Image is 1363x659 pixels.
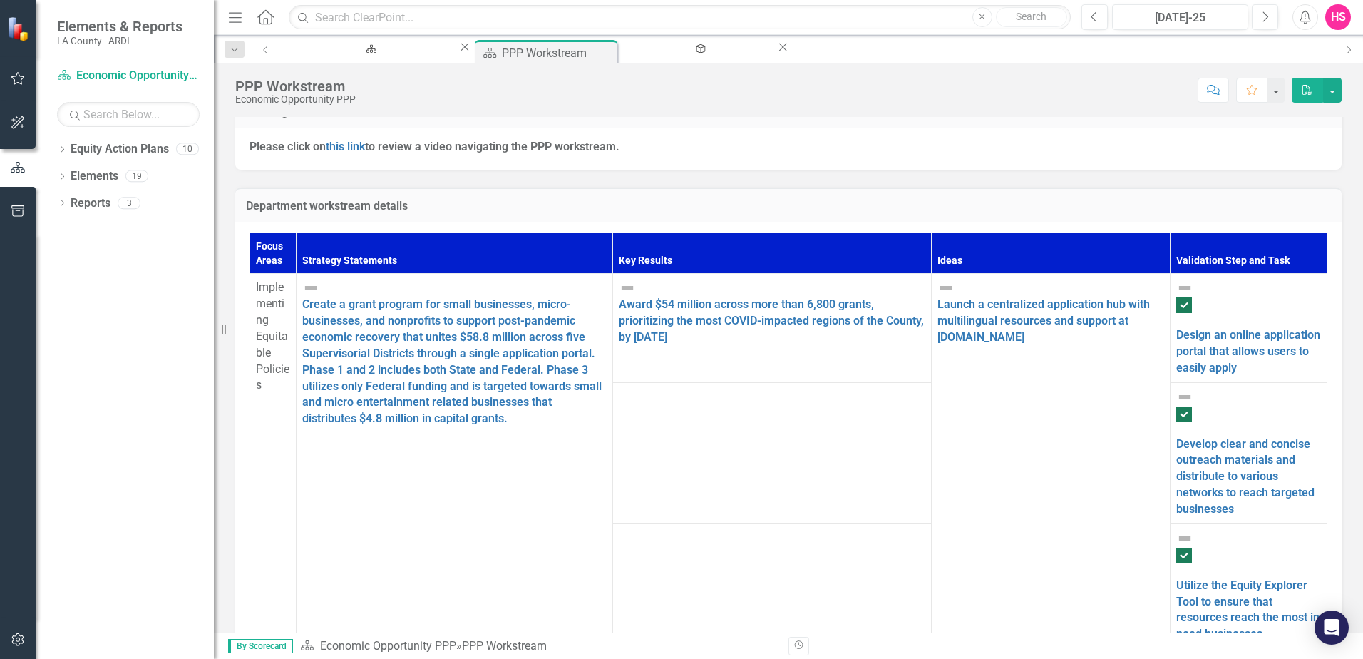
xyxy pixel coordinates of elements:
[302,253,607,267] div: Strategy Statements
[118,197,140,209] div: 3
[937,280,955,297] img: Not Defined
[246,106,1331,118] h3: Training Videos
[937,297,1150,344] a: Launch a centralized application hub with multilingual resources and support at [DOMAIN_NAME]
[1176,437,1315,516] a: Develop clear and concise outreach materials and distribute to various networks to reach targeted...
[7,16,32,41] img: ClearPoint Strategy
[502,44,614,62] div: PPP Workstream
[1016,11,1046,22] span: Search
[57,35,182,46] small: LA County - ARDI
[612,274,931,382] td: Double-Click to Edit Right Click for Context Menu
[293,53,445,71] div: Economic Opportunity Welcome Page
[326,140,365,153] a: this link
[280,40,458,58] a: Economic Opportunity Welcome Page
[1315,611,1349,645] div: Open Intercom Messenger
[931,274,1171,649] td: Double-Click to Edit Right Click for Context Menu
[1117,9,1243,26] div: [DATE]-25
[176,143,199,155] div: 10
[246,200,1331,213] h3: Department workstream details
[996,7,1067,27] button: Search
[1176,280,1193,297] img: Not Defined
[235,94,356,105] div: Economic Opportunity PPP
[462,639,547,653] div: PPP Workstream
[256,239,290,267] div: Focus Areas
[57,18,182,35] span: Elements & Reports
[1176,389,1193,406] img: Not Defined
[937,253,1165,267] div: Ideas
[1171,274,1327,382] td: Double-Click to Edit Right Click for Context Menu
[250,140,619,153] strong: Please click on to review a video navigating the PPP workstream.
[1171,523,1327,648] td: Double-Click to Edit Right Click for Context Menu
[1176,530,1193,547] img: Not Defined
[125,170,148,183] div: 19
[1325,4,1351,30] button: HS
[1171,382,1327,523] td: Double-Click to Edit Right Click for Context Menu
[57,68,200,84] a: Economic Opportunity PPP
[302,280,319,297] img: Not Defined
[71,141,169,158] a: Equity Action Plans
[235,78,356,94] div: PPP Workstream
[1176,253,1321,267] div: Validation Step and Task
[1176,578,1320,641] a: Utilize the Equity Explorer Tool to ensure that resources reach the most in need businesses
[1176,328,1320,374] a: Design an online application portal that allows users to easily apply
[71,168,118,185] a: Elements
[620,40,776,58] a: [PERSON_NAME] Goals FY24-25
[256,280,289,392] span: Implementing Equitable Policies
[289,5,1071,30] input: Search ClearPoint...
[1112,4,1248,30] button: [DATE]-25
[228,639,293,653] span: By Scorecard
[300,638,778,655] div: »
[633,53,763,71] div: [PERSON_NAME] Goals FY24-25
[619,297,924,344] a: Award $54 million across more than 6,800 grants, prioritizing the most COVID-impacted regions of ...
[71,195,110,212] a: Reports
[57,102,200,127] input: Search Below...
[619,280,636,297] img: Not Defined
[619,253,925,267] div: Key Results
[320,639,456,653] a: Economic Opportunity PPP
[302,297,602,425] a: Create a grant program for small businesses, micro-businesses, and nonprofits to support post-pan...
